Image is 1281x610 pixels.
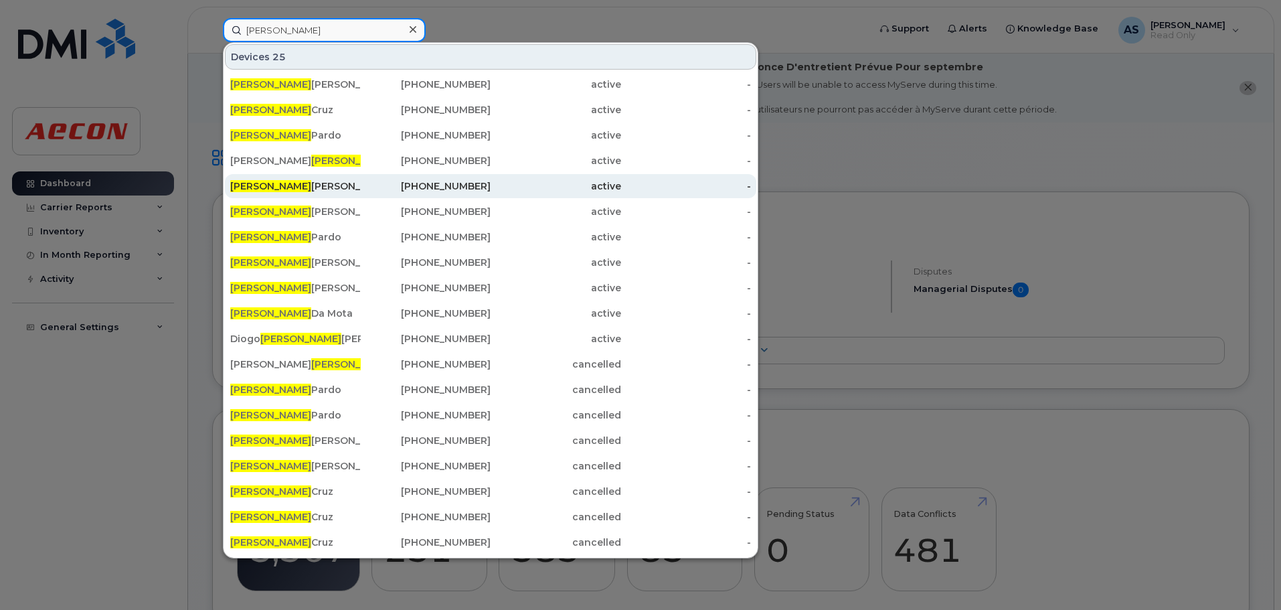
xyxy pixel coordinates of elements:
div: Devices [225,44,756,70]
div: Pardo [230,383,361,396]
div: Pardo [230,129,361,142]
div: cancelled [491,434,621,447]
a: [PERSON_NAME][PERSON_NAME][PHONE_NUMBER]active- [225,276,756,300]
div: - [621,332,752,346]
div: - [621,256,752,269]
a: [PERSON_NAME]Cruz[PHONE_NUMBER]cancelled- [225,479,756,504]
div: [PHONE_NUMBER] [361,307,491,320]
a: [PERSON_NAME][PERSON_NAME][PHONE_NUMBER]cancelled- [225,556,756,580]
span: [PERSON_NAME] [230,435,311,447]
span: [PERSON_NAME] [230,485,311,498]
div: [PHONE_NUMBER] [361,332,491,346]
a: [PERSON_NAME]Cruz[PHONE_NUMBER]active- [225,98,756,122]
div: [PHONE_NUMBER] [361,230,491,244]
div: [PERSON_NAME] [230,281,361,295]
span: [PERSON_NAME] [230,282,311,294]
span: [PERSON_NAME] [230,384,311,396]
span: [PERSON_NAME] [230,129,311,141]
div: active [491,129,621,142]
div: [PHONE_NUMBER] [361,358,491,371]
div: - [621,485,752,498]
a: [PERSON_NAME]Cruz[PHONE_NUMBER]cancelled- [225,505,756,529]
div: [PHONE_NUMBER] [361,179,491,193]
a: [PERSON_NAME][PERSON_NAME][PHONE_NUMBER]active- [225,250,756,275]
div: cancelled [491,358,621,371]
div: [PHONE_NUMBER] [361,408,491,422]
a: [PERSON_NAME]Cruz[PHONE_NUMBER]cancelled- [225,530,756,554]
div: [PHONE_NUMBER] [361,129,491,142]
div: Pardo [230,408,361,422]
a: [PERSON_NAME][PERSON_NAME][PHONE_NUMBER]cancelled- [225,429,756,453]
span: [PERSON_NAME] [260,333,341,345]
div: - [621,154,752,167]
div: [PERSON_NAME] [230,78,361,91]
span: [PERSON_NAME] [230,180,311,192]
div: [PERSON_NAME] [230,434,361,447]
div: [PHONE_NUMBER] [361,434,491,447]
div: active [491,332,621,346]
div: [PHONE_NUMBER] [361,536,491,549]
a: [PERSON_NAME]Pardo[PHONE_NUMBER]active- [225,123,756,147]
span: 25 [272,50,286,64]
div: - [621,205,752,218]
div: Cruz [230,103,361,117]
a: [PERSON_NAME][PERSON_NAME][PHONE_NUMBER]cancelled- [225,454,756,478]
a: [PERSON_NAME]Pardo[PHONE_NUMBER]cancelled- [225,403,756,427]
div: Da Mota [230,307,361,320]
div: [PHONE_NUMBER] [361,205,491,218]
div: cancelled [491,459,621,473]
span: [PERSON_NAME] [230,536,311,548]
div: cancelled [491,536,621,549]
span: [PERSON_NAME] [230,307,311,319]
div: active [491,230,621,244]
div: - [621,383,752,396]
div: [PHONE_NUMBER] [361,103,491,117]
div: cancelled [491,485,621,498]
div: active [491,154,621,167]
div: - [621,510,752,524]
a: [PERSON_NAME][PERSON_NAME]Bilog[PHONE_NUMBER]active- [225,149,756,173]
div: [PERSON_NAME] [230,459,361,473]
span: [PERSON_NAME] [311,358,392,370]
span: [PERSON_NAME] [230,206,311,218]
a: [PERSON_NAME][PERSON_NAME]tro[PHONE_NUMBER]cancelled- [225,352,756,376]
div: [PERSON_NAME] [230,256,361,269]
span: [PERSON_NAME] [230,78,311,90]
div: active [491,179,621,193]
div: [PHONE_NUMBER] [361,154,491,167]
div: - [621,78,752,91]
div: [PHONE_NUMBER] [361,256,491,269]
div: - [621,358,752,371]
div: [PERSON_NAME] [230,205,361,218]
div: cancelled [491,510,621,524]
div: [PHONE_NUMBER] [361,459,491,473]
span: [PERSON_NAME] [230,409,311,421]
div: [PERSON_NAME] tro [230,358,361,371]
div: cancelled [491,408,621,422]
div: active [491,205,621,218]
div: - [621,103,752,117]
span: [PERSON_NAME] [230,231,311,243]
div: [PHONE_NUMBER] [361,281,491,295]
span: [PERSON_NAME] [230,104,311,116]
div: active [491,103,621,117]
div: [PERSON_NAME] Bilog [230,154,361,167]
div: - [621,307,752,320]
div: active [491,281,621,295]
div: - [621,459,752,473]
div: Cruz [230,536,361,549]
a: [PERSON_NAME]Da Mota[PHONE_NUMBER]active- [225,301,756,325]
span: [PERSON_NAME] [230,511,311,523]
div: [PHONE_NUMBER] [361,510,491,524]
div: Cruz [230,510,361,524]
div: cancelled [491,383,621,396]
div: active [491,256,621,269]
div: - [621,281,752,295]
div: [PHONE_NUMBER] [361,485,491,498]
div: Diogo [PERSON_NAME] [230,332,361,346]
a: [PERSON_NAME]Pardo[PHONE_NUMBER]active- [225,225,756,249]
a: [PERSON_NAME][PERSON_NAME][PHONE_NUMBER]active- [225,200,756,224]
div: [PERSON_NAME] [230,179,361,193]
div: [PHONE_NUMBER] [361,78,491,91]
div: - [621,408,752,422]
